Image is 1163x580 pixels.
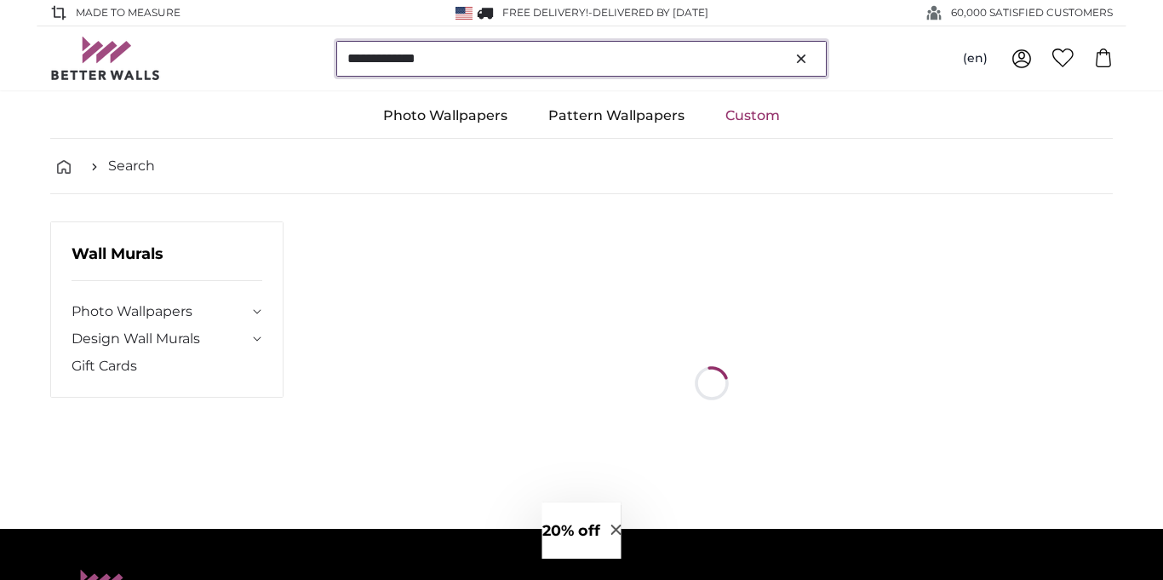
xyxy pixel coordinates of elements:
img: United States [455,7,473,20]
a: Gift Cards [72,356,262,376]
a: Search [108,156,155,176]
span: FREE delivery! [502,6,588,19]
a: Design Wall Murals [72,329,249,349]
img: Betterwalls [50,37,161,80]
span: 60,000 SATISFIED CUSTOMERS [951,5,1113,20]
a: Photo Wallpapers [363,94,528,138]
a: Custom [705,94,800,138]
span: - [588,6,708,19]
a: Pattern Wallpapers [528,94,705,138]
span: Delivered by [DATE] [593,6,708,19]
summary: Design Wall Murals [72,329,262,349]
nav: breadcrumbs [50,139,1113,194]
h3: Wall Murals [72,243,262,281]
button: (en) [949,43,1001,74]
summary: Photo Wallpapers [72,301,262,322]
span: Made to Measure [76,5,180,20]
a: Photo Wallpapers [72,301,249,322]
